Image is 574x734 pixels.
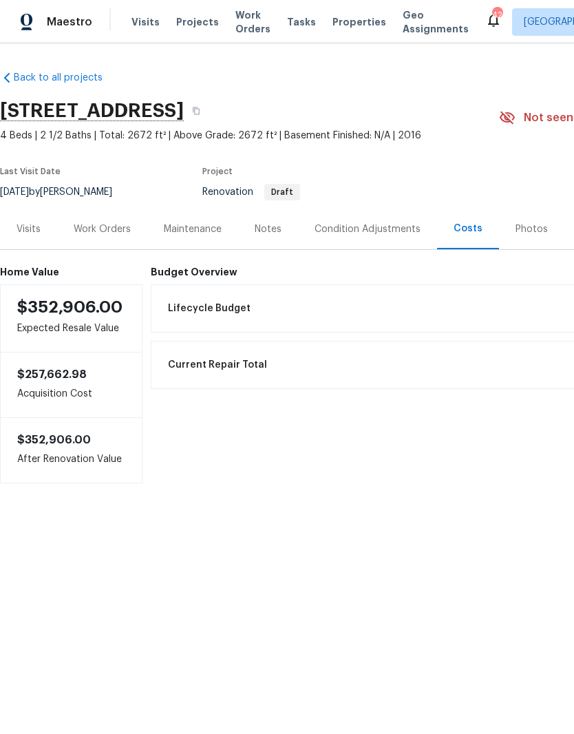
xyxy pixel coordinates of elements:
span: Geo Assignments [403,8,469,36]
div: 42 [492,8,502,22]
span: $257,662.98 [17,369,87,380]
div: Maintenance [164,222,222,236]
span: Work Orders [235,8,270,36]
span: Lifecycle Budget [168,302,251,315]
span: Renovation [202,187,300,197]
div: Work Orders [74,222,131,236]
span: $352,906.00 [17,299,123,315]
span: Projects [176,15,219,29]
div: Condition Adjustments [315,222,421,236]
div: Photos [515,222,548,236]
span: Current Repair Total [168,358,267,372]
span: Visits [131,15,160,29]
span: Properties [332,15,386,29]
div: Notes [255,222,281,236]
button: Copy Address [184,98,209,123]
span: $352,906.00 [17,434,91,445]
div: Visits [17,222,41,236]
div: Costs [454,222,482,235]
span: Project [202,167,233,176]
span: Tasks [287,17,316,27]
span: Maestro [47,15,92,29]
span: Draft [266,188,299,196]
